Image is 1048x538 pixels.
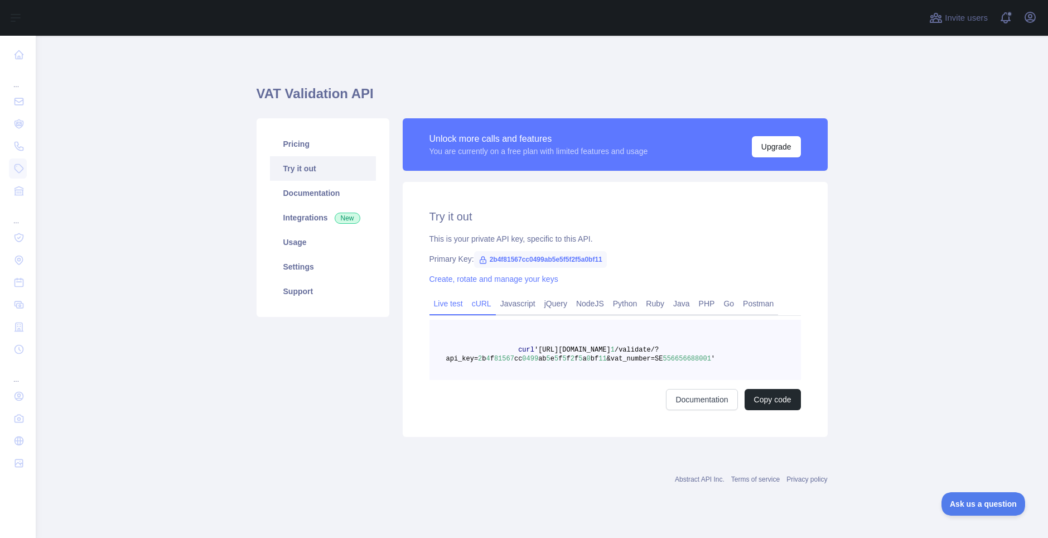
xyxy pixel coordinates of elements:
span: a [582,355,586,363]
span: 1 [611,346,615,354]
iframe: Toggle Customer Support [941,492,1026,516]
span: b [482,355,486,363]
a: Postman [738,295,778,313]
span: 2b4f81567cc0499ab5e5f5f2f5a0bf11 [474,251,607,268]
a: Documentation [666,389,737,410]
span: f [567,355,571,363]
span: '[URL][DOMAIN_NAME] [534,346,611,354]
a: NodeJS [572,295,608,313]
a: Python [608,295,642,313]
span: bf [591,355,598,363]
span: curl [518,346,534,354]
button: Copy code [745,389,801,410]
a: Integrations New [270,205,376,230]
h2: Try it out [429,209,801,224]
div: This is your private API key, specific to this API. [429,233,801,244]
span: 5 [554,355,558,363]
span: f [574,355,578,363]
a: Try it out [270,156,376,181]
span: ab [538,355,546,363]
a: Go [719,295,738,313]
div: ... [9,67,27,89]
a: Live test [429,295,467,313]
span: 0499 [522,355,538,363]
span: ' [711,355,715,363]
span: 556656688001 [663,355,711,363]
div: Unlock more calls and features [429,132,648,146]
button: Upgrade [752,136,801,157]
a: PHP [694,295,719,313]
a: Ruby [641,295,669,313]
span: 2 [478,355,482,363]
a: Documentation [270,181,376,205]
a: Privacy policy [786,475,827,483]
span: e [550,355,554,363]
span: cc [514,355,522,363]
a: Create, rotate and manage your keys [429,275,558,284]
span: New [335,213,360,224]
span: 0 [587,355,591,363]
a: cURL [467,295,496,313]
span: 5 [562,355,566,363]
span: 4 [486,355,490,363]
a: Pricing [270,132,376,156]
a: Java [669,295,694,313]
span: Invite users [945,12,988,25]
div: Primary Key: [429,253,801,265]
span: 11 [598,355,606,363]
a: Usage [270,230,376,254]
span: 81567 [494,355,514,363]
a: jQuery [540,295,572,313]
a: Support [270,279,376,304]
button: Invite users [927,9,990,27]
span: 2 [571,355,574,363]
span: f [490,355,494,363]
div: ... [9,362,27,384]
a: Settings [270,254,376,279]
div: You are currently on a free plan with limited features and usage [429,146,648,157]
div: ... [9,203,27,225]
a: Abstract API Inc. [675,475,725,483]
span: f [558,355,562,363]
span: &vat_number=SE [607,355,663,363]
h1: VAT Validation API [257,85,828,112]
span: 5 [578,355,582,363]
a: Javascript [496,295,540,313]
a: Terms of service [731,475,780,483]
span: 5 [547,355,550,363]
